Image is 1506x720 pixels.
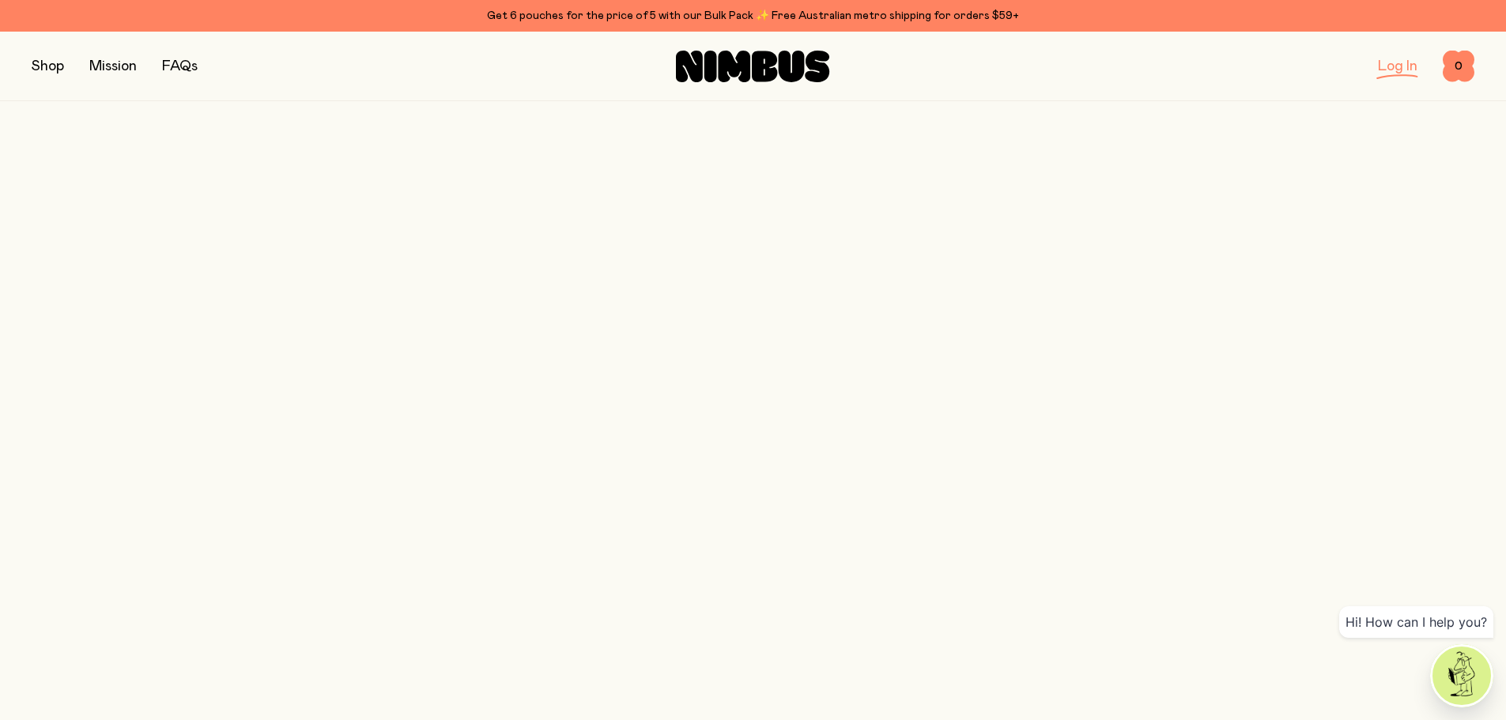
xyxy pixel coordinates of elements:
[32,6,1474,25] div: Get 6 pouches for the price of 5 with our Bulk Pack ✨ Free Australian metro shipping for orders $59+
[1339,606,1493,638] div: Hi! How can I help you?
[1443,51,1474,82] button: 0
[1432,646,1491,705] img: agent
[1378,59,1417,74] a: Log In
[162,59,198,74] a: FAQs
[89,59,137,74] a: Mission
